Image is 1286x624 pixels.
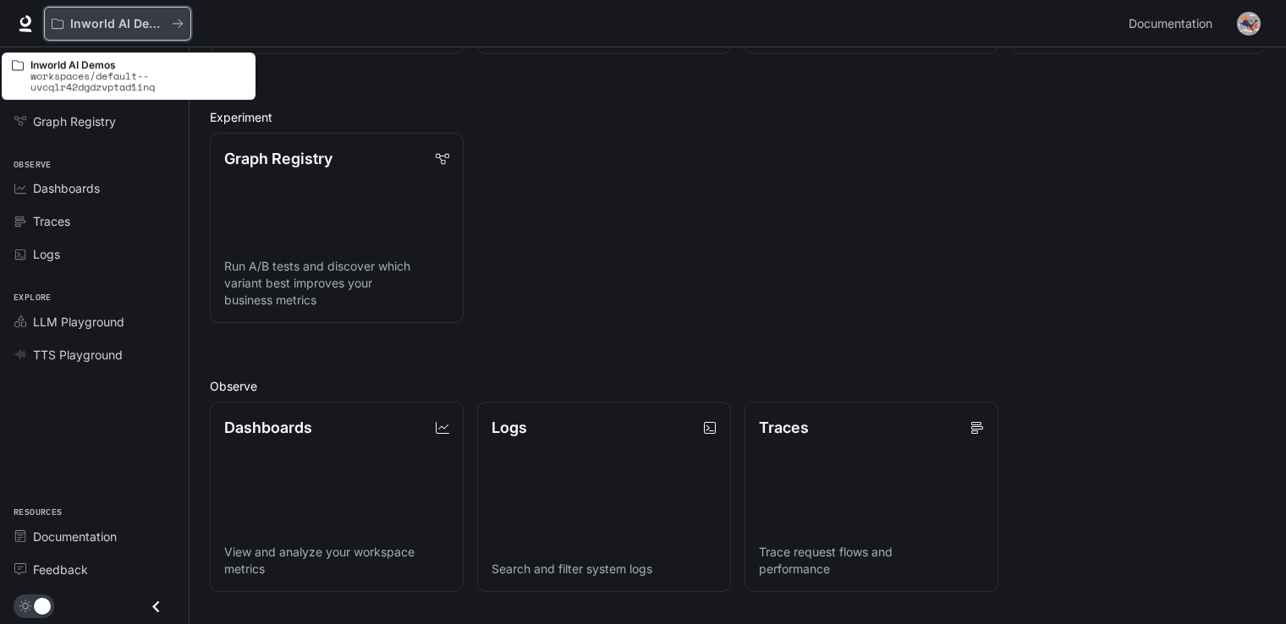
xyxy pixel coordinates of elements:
a: LLM Playground [7,307,182,337]
span: Traces [33,212,70,230]
span: TTS Playground [33,346,123,364]
a: DashboardsView and analyze your workspace metrics [210,402,464,592]
a: LogsSearch and filter system logs [477,402,731,592]
p: Inworld AI Demos [30,59,245,70]
h2: Observe [210,377,1266,395]
span: Documentation [33,528,117,545]
p: Dashboards [224,416,312,439]
a: Logs [7,239,182,269]
span: LLM Playground [33,313,124,331]
a: TTS Playground [7,340,182,369]
span: Graph Registry [33,112,116,130]
a: TracesTrace request flows and performance [745,402,998,592]
span: Feedback [33,561,88,578]
p: Inworld AI Demos [70,17,165,31]
p: Search and filter system logs [492,561,717,577]
p: View and analyze your workspace metrics [224,544,449,577]
button: All workspaces [44,7,191,41]
a: Graph RegistryRun A/B tests and discover which variant best improves your business metrics [210,133,464,323]
p: Graph Registry [224,147,332,170]
span: Dashboards [33,179,100,197]
span: Dark mode toggle [34,596,51,615]
span: Logs [33,245,60,263]
button: Close drawer [137,589,175,624]
a: Documentation [1122,7,1225,41]
a: Feedback [7,555,182,584]
h2: Experiment [210,108,1266,126]
a: Documentation [7,522,182,551]
span: Documentation [1129,14,1212,35]
img: User avatar [1237,12,1261,36]
a: Dashboards [7,173,182,203]
p: Run A/B tests and discover which variant best improves your business metrics [224,258,449,309]
a: Graph Registry [7,107,182,136]
p: Trace request flows and performance [759,544,984,577]
button: User avatar [1232,7,1266,41]
a: Traces [7,206,182,236]
p: Logs [492,416,527,439]
p: workspaces/default--uvcqlr42dgdzvptad1inq [30,70,245,92]
p: Traces [759,416,809,439]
